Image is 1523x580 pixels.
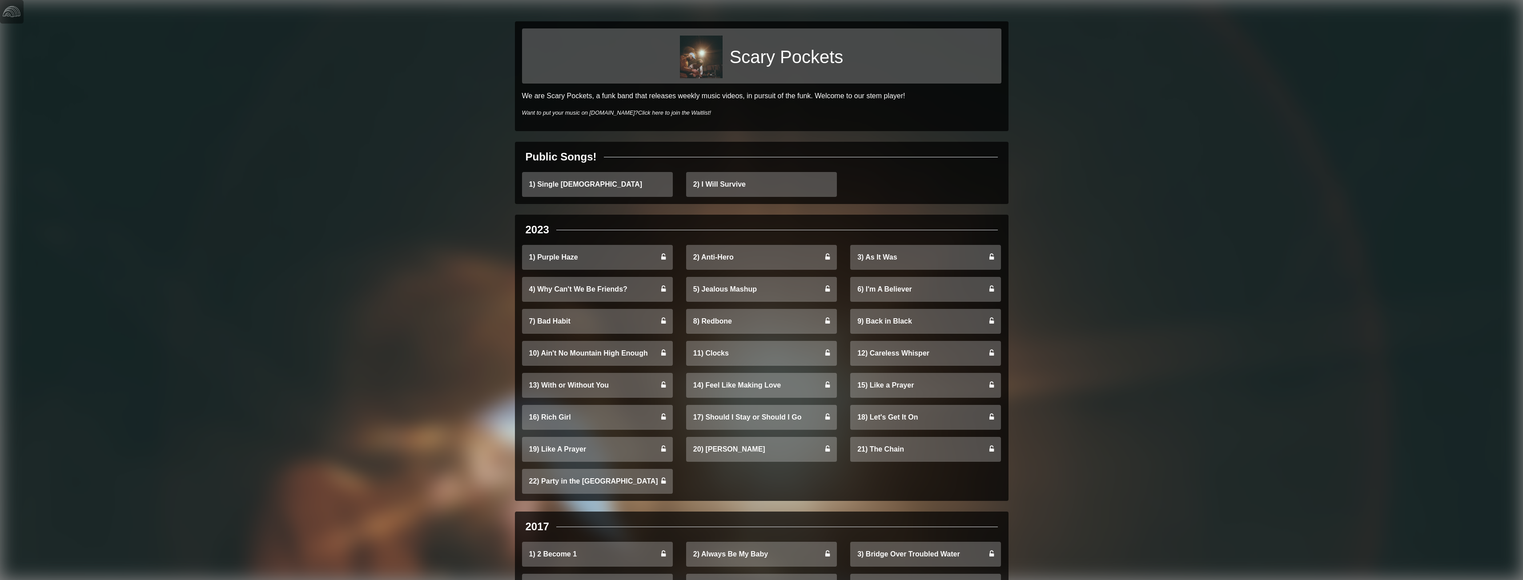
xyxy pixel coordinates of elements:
[522,542,673,567] a: 1) 2 Become 1
[680,36,723,78] img: eb2b9f1fcec850ed7bd0394cef72471172fe51341a211d5a1a78223ca1d8a2ba.jpg
[522,437,673,462] a: 19) Like A Prayer
[686,542,837,567] a: 2) Always Be My Baby
[686,437,837,462] a: 20) [PERSON_NAME]
[850,405,1001,430] a: 18) Let's Get It On
[522,373,673,398] a: 13) With or Without You
[850,277,1001,302] a: 6) I'm A Believer
[850,437,1001,462] a: 21) The Chain
[686,245,837,270] a: 2) Anti-Hero
[526,149,597,165] div: Public Songs!
[686,405,837,430] a: 17) Should I Stay or Should I Go
[522,405,673,430] a: 16) Rich Girl
[522,341,673,366] a: 10) Ain't No Mountain High Enough
[522,309,673,334] a: 7) Bad Habit
[730,46,844,68] h1: Scary Pockets
[522,172,673,197] a: 1) Single [DEMOGRAPHIC_DATA]
[686,341,837,366] a: 11) Clocks
[686,277,837,302] a: 5) Jealous Mashup
[850,309,1001,334] a: 9) Back in Black
[686,309,837,334] a: 8) Redbone
[638,109,711,116] a: Click here to join the Waitlist!
[526,222,549,238] div: 2023
[850,373,1001,398] a: 15) Like a Prayer
[850,542,1001,567] a: 3) Bridge Over Troubled Water
[522,469,673,494] a: 22) Party in the [GEOGRAPHIC_DATA]
[850,245,1001,270] a: 3) As It Was
[522,91,1001,101] p: We are Scary Pockets, a funk band that releases weekly music videos, in pursuit of the funk. Welc...
[526,519,549,535] div: 2017
[522,245,673,270] a: 1) Purple Haze
[686,172,837,197] a: 2) I Will Survive
[850,341,1001,366] a: 12) Careless Whisper
[522,277,673,302] a: 4) Why Can't We Be Friends?
[522,109,711,116] i: Want to put your music on [DOMAIN_NAME]?
[686,373,837,398] a: 14) Feel Like Making Love
[3,3,20,20] img: logo-white-4c48a5e4bebecaebe01ca5a9d34031cfd3d4ef9ae749242e8c4bf12ef99f53e8.png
